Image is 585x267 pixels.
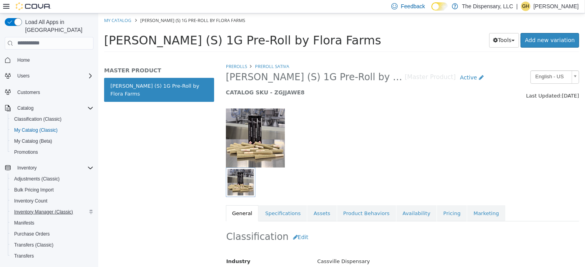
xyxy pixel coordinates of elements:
[464,79,481,85] span: [DATE]
[6,4,33,10] a: My Catalog
[11,207,94,217] span: Inventory Manager (Classic)
[14,103,37,113] button: Catalog
[128,192,160,208] a: General
[14,88,43,97] a: Customers
[209,192,238,208] a: Assets
[2,162,97,173] button: Inventory
[306,61,358,67] small: [Master Product]
[17,89,40,96] span: Customers
[6,20,283,34] span: [PERSON_NAME] (S) 1G Pre-Roll by Flora Farms
[8,250,97,261] button: Transfers
[128,58,307,70] span: [PERSON_NAME] (S) 1G Pre-Roll by Flora Farms
[11,125,61,135] a: My Catalog (Classic)
[8,114,97,125] button: Classification (Classic)
[14,149,38,155] span: Promotions
[17,165,37,171] span: Inventory
[8,125,97,136] button: My Catalog (Classic)
[14,71,94,81] span: Users
[11,174,63,184] a: Adjustments (Classic)
[14,55,33,65] a: Home
[8,173,97,184] button: Adjustments (Classic)
[14,127,58,133] span: My Catalog (Classic)
[11,136,55,146] a: My Catalog (Beta)
[157,50,191,56] a: Preroll Sativa
[11,218,37,228] a: Manifests
[14,87,94,97] span: Customers
[8,239,97,250] button: Transfers (Classic)
[11,196,51,206] a: Inventory Count
[14,231,50,237] span: Purchase Orders
[14,138,52,144] span: My Catalog (Beta)
[358,57,390,72] a: Active
[128,75,390,83] h5: CATALOG SKU - ZGJJAWE8
[391,20,421,34] button: Tools
[16,2,51,10] img: Cova
[11,229,53,239] a: Purchase Orders
[11,136,94,146] span: My Catalog (Beta)
[462,2,513,11] p: The Dispensary, LLC
[11,218,94,228] span: Manifests
[14,71,33,81] button: Users
[8,206,97,217] button: Inventory Manager (Classic)
[339,192,369,208] a: Pricing
[11,147,94,157] span: Promotions
[362,61,379,67] span: Active
[432,57,481,70] a: English - US
[22,18,94,34] span: Load All Apps in [GEOGRAPHIC_DATA]
[17,57,30,63] span: Home
[11,185,57,195] a: Bulk Pricing Import
[128,217,480,231] h2: Classification
[191,217,215,231] button: Edit
[428,79,464,85] span: Last Updated:
[128,50,149,56] a: Prerolls
[8,217,97,228] button: Manifests
[433,57,470,70] span: English - US
[11,240,94,250] span: Transfers (Classic)
[298,192,339,208] a: Availability
[534,2,579,11] p: [PERSON_NAME]
[11,147,41,157] a: Promotions
[422,20,481,34] a: Add new variation
[17,73,29,79] span: Users
[42,4,147,10] span: [PERSON_NAME] (S) 1G Pre-Roll by Flora Farms
[11,114,65,124] a: Classification (Classic)
[431,2,448,11] input: Dark Mode
[11,240,57,250] a: Transfers (Classic)
[11,251,37,261] a: Transfers
[14,103,94,113] span: Catalog
[14,163,40,173] button: Inventory
[2,54,97,66] button: Home
[14,242,53,248] span: Transfers (Classic)
[369,192,407,208] a: Marketing
[11,114,94,124] span: Classification (Classic)
[161,192,209,208] a: Specifications
[516,2,518,11] p: |
[239,192,298,208] a: Product Behaviors
[8,136,97,147] button: My Catalog (Beta)
[8,228,97,239] button: Purchase Orders
[11,229,94,239] span: Purchase Orders
[8,195,97,206] button: Inventory Count
[2,86,97,98] button: Customers
[6,53,116,61] h5: MASTER PRODUCT
[11,251,94,261] span: Transfers
[8,184,97,195] button: Bulk Pricing Import
[14,116,62,122] span: Classification (Classic)
[2,70,97,81] button: Users
[14,198,48,204] span: Inventory Count
[11,185,94,195] span: Bulk Pricing Import
[128,245,152,251] span: Industry
[14,163,94,173] span: Inventory
[6,64,116,88] a: [PERSON_NAME] (S) 1G Pre-Roll by Flora Farms
[14,176,60,182] span: Adjustments (Classic)
[14,55,94,65] span: Home
[522,2,529,11] span: GH
[11,207,76,217] a: Inventory Manager (Classic)
[11,125,94,135] span: My Catalog (Classic)
[401,2,425,10] span: Feedback
[11,196,94,206] span: Inventory Count
[213,241,486,255] div: Cassville Dispensary
[14,220,34,226] span: Manifests
[14,187,54,193] span: Bulk Pricing Import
